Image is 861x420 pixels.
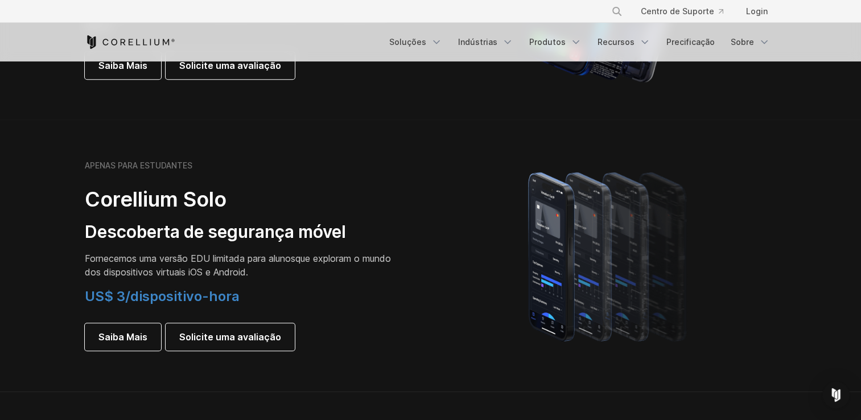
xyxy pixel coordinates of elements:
[85,52,161,79] a: Saiba Mais
[382,32,777,52] div: Menu de navegação
[598,36,635,48] font: Recursos
[179,59,281,72] span: Solicite uma avaliação
[85,187,403,212] h2: Corellium Solo
[85,253,295,264] span: Fornecemos uma versão EDU limitada para alunos
[85,35,175,49] a: Corellium Início
[598,1,777,22] div: Menu de navegação
[85,288,240,304] span: US$ 3/dispositivo-hora
[737,1,777,22] a: Login
[641,6,714,17] font: Centro de Suporte
[179,330,281,344] span: Solicite uma avaliação
[458,36,497,48] font: Indústrias
[85,323,161,351] a: Saiba Mais
[98,59,147,72] span: Saiba Mais
[607,1,627,22] button: Procurar
[731,36,754,48] font: Sobre
[85,221,403,243] h3: Descoberta de segurança móvel
[166,323,295,351] a: Solicite uma avaliação
[822,381,850,409] div: Abra o Intercom Messenger
[529,36,566,48] font: Produtos
[98,330,147,344] span: Saiba Mais
[505,156,713,355] img: Uma linha de quatro modelos de iPhone se tornando mais gradiente e desfocada
[85,252,403,279] p: que exploram o mundo dos dispositivos virtuais iOS e Android.
[660,32,722,52] a: Precificação
[85,160,192,171] h6: APENAS PARA ESTUDANTES
[166,52,295,79] a: Solicite uma avaliação
[389,36,426,48] font: Soluções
